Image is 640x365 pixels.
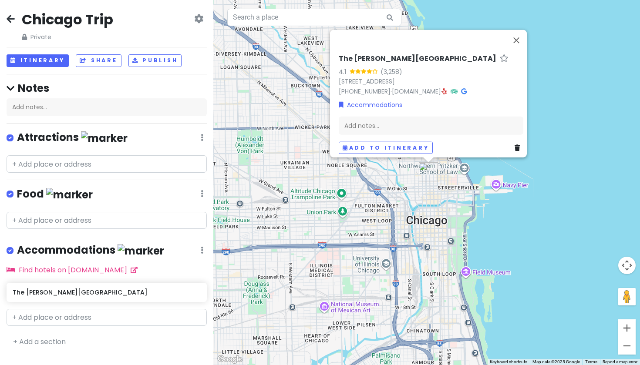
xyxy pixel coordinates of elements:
[7,309,207,326] input: + Add place or address
[216,354,244,365] img: Google
[22,32,113,42] span: Private
[392,87,441,95] a: [DOMAIN_NAME]
[118,244,164,258] img: marker
[13,337,66,347] a: + Add a section
[500,54,509,63] a: Star place
[7,155,207,173] input: + Add place or address
[339,87,391,95] a: [PHONE_NUMBER]
[506,30,527,50] button: Close
[76,54,121,67] button: Share
[22,10,113,29] h2: Chicago Trip
[339,54,523,96] div: · ·
[13,288,200,296] h6: The [PERSON_NAME][GEOGRAPHIC_DATA]
[515,143,523,152] a: Delete place
[618,288,636,305] button: Drag Pegman onto the map to open Street View
[81,131,128,145] img: marker
[451,88,458,94] i: Tripadvisor
[17,243,164,258] h4: Accommodations
[339,116,523,134] div: Add notes...
[339,54,496,63] h6: The [PERSON_NAME][GEOGRAPHIC_DATA]
[7,98,207,117] div: Add notes...
[17,131,128,145] h4: Attractions
[227,9,401,26] input: Search a place
[490,359,527,365] button: Keyboard shortcuts
[603,359,637,364] a: Report a map error
[532,359,580,364] span: Map data ©2025 Google
[339,67,350,76] div: 4.1
[7,54,69,67] button: Itinerary
[618,319,636,337] button: Zoom in
[585,359,597,364] a: Terms (opens in new tab)
[7,212,207,229] input: + Add place or address
[339,100,402,109] a: Accommodations
[339,141,433,154] button: Add to itinerary
[216,354,244,365] a: Open this area in Google Maps (opens a new window)
[419,162,438,181] div: The Godfrey Hotel Chicago
[381,67,402,76] div: (3,258)
[618,337,636,355] button: Zoom out
[339,77,395,85] a: [STREET_ADDRESS]
[461,88,467,94] i: Google Maps
[128,54,182,67] button: Publish
[17,187,93,201] h4: Food
[7,265,138,275] a: Find hotels on [DOMAIN_NAME]
[7,81,207,95] h4: Notes
[618,257,636,274] button: Map camera controls
[46,188,93,201] img: marker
